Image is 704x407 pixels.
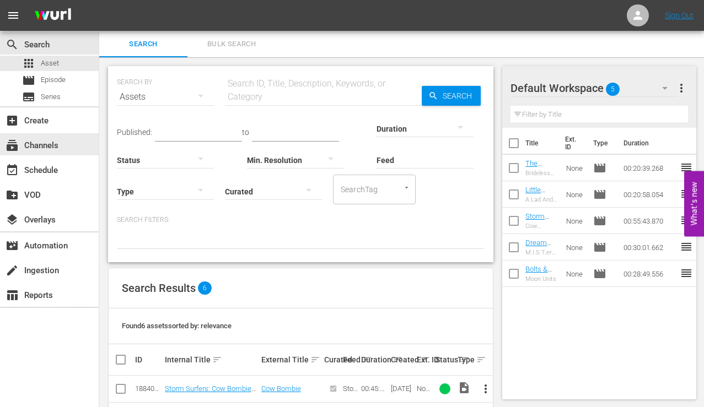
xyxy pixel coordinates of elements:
[117,82,214,112] div: Assets
[7,9,20,22] span: menu
[525,223,557,230] div: Cow Bombie
[417,384,432,393] div: None
[525,265,552,306] a: Bolts & Blip: Moon Units S1 Ep1
[606,78,620,101] span: 5
[6,264,19,277] span: create
[665,11,694,20] a: Sign Out
[593,267,606,280] span: Episode
[6,139,19,152] span: Channels
[165,384,256,401] a: Storm Surfers: Cow Bombie S1 Ep1
[593,214,606,227] span: Episode
[361,353,388,366] div: Duration
[510,73,678,104] div: Default Workspace
[417,355,432,364] div: Ext. ID
[458,381,471,394] span: Video
[391,384,413,393] div: [DATE]
[117,215,485,225] p: Search Filters:
[135,355,162,364] div: ID
[6,38,19,51] span: Search
[617,128,683,159] th: Duration
[436,353,454,366] div: Status
[525,275,557,283] div: Moon Units
[242,128,249,137] span: to
[525,170,557,177] div: Brideless Groom
[41,91,61,102] span: Series
[472,376,499,402] button: more_vert
[6,213,19,226] span: layers
[525,249,557,256] div: M.I.S.T.ery - Part One
[212,355,222,365] span: sort
[525,238,554,280] a: Dream Defenders: M.I.S.T.ery S1 Ep1
[525,128,558,159] th: Title
[479,382,492,395] span: more_vert
[194,38,269,51] span: Bulk Search
[619,234,680,261] td: 00:30:01.662
[117,128,152,137] span: Published:
[6,289,19,302] span: Reports
[122,322,232,330] span: Found 6 assets sorted by: relevance
[261,384,301,393] a: Cow Bombie
[261,353,321,366] div: External Title
[41,58,59,69] span: Asset
[593,188,606,201] span: Episode
[675,82,688,95] span: more_vert
[106,38,181,51] span: Search
[422,86,481,106] button: Search
[310,355,320,365] span: sort
[680,214,693,227] span: reorder
[6,164,19,177] span: Schedule
[22,57,35,70] span: Asset
[680,161,693,174] span: reorder
[558,128,587,159] th: Ext. ID
[562,234,589,261] td: None
[22,90,35,104] span: Series
[438,86,481,106] span: Search
[324,355,340,364] div: Curated
[680,240,693,253] span: reorder
[619,155,680,181] td: 00:20:39.268
[562,155,589,181] td: None
[562,261,589,287] td: None
[587,128,617,159] th: Type
[562,208,589,234] td: None
[122,281,196,295] span: Search Results
[225,77,422,104] div: Search ID, Title, Description, Keywords, or Category
[165,353,258,366] div: Internal Title
[391,353,413,366] div: Created
[26,3,79,29] img: ans4CAIJ8jUAAAAAAAAAAAAAAAAAAAAAAAAgQb4GAAAAAAAAAAAAAAAAAAAAAAAAJMjXAAAAAAAAAAAAAAAAAAAAAAAAgAT5G...
[593,161,606,175] span: Episode
[525,186,557,227] a: Little Rascals A Lad And A Lamp S1 Ep1
[680,267,693,280] span: reorder
[675,75,688,101] button: more_vert
[619,181,680,208] td: 00:20:58.054
[343,353,358,366] div: Feed
[525,159,557,209] a: The Three Stooges Brideless Groom S1 Ep1
[680,187,693,200] span: reorder
[361,384,388,393] div: 00:45:43.445
[619,261,680,287] td: 00:28:49.556
[619,208,680,234] td: 00:55:43.870
[41,74,66,85] span: Episode
[198,281,212,295] span: 6
[401,182,412,193] button: Open
[6,239,19,252] span: movie_filter
[22,74,35,87] span: Episode
[525,212,550,253] a: Storm Surfers: Cow Bombie S1 Ep1
[458,353,469,366] div: Type
[6,114,19,127] span: Create
[593,241,606,254] span: Episode
[525,196,557,203] div: A Lad And A Lamp
[684,171,704,236] button: Open Feedback Widget
[6,188,19,202] span: create_new_folder
[135,384,162,393] div: 188409932
[562,181,589,208] td: None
